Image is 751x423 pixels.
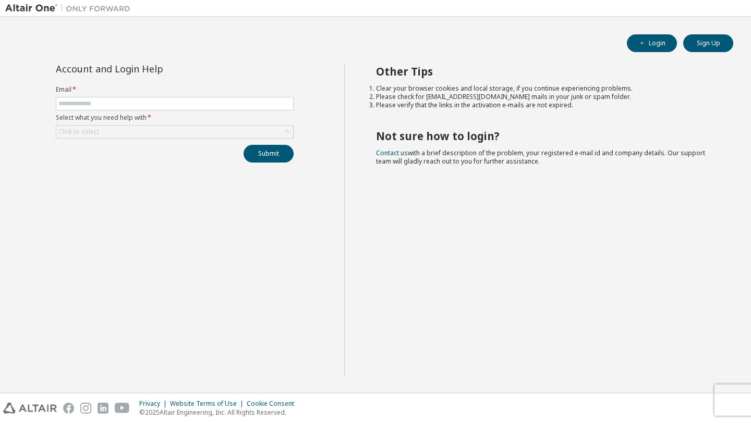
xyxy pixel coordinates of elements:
[376,148,408,157] a: Contact us
[376,129,715,143] h2: Not sure how to login?
[244,145,294,163] button: Submit
[56,85,294,94] label: Email
[56,126,293,138] div: Click to select
[627,34,677,52] button: Login
[376,101,715,109] li: Please verify that the links in the activation e-mails are not expired.
[376,65,715,78] h2: Other Tips
[376,148,705,166] span: with a brief description of the problem, your registered e-mail id and company details. Our suppo...
[139,400,170,408] div: Privacy
[139,408,300,417] p: © 2025 Altair Engineering, Inc. All Rights Reserved.
[376,84,715,93] li: Clear your browser cookies and local storage, if you continue experiencing problems.
[247,400,300,408] div: Cookie Consent
[98,403,108,414] img: linkedin.svg
[80,403,91,414] img: instagram.svg
[56,65,246,73] div: Account and Login Help
[3,403,57,414] img: altair_logo.svg
[376,93,715,101] li: Please check for [EMAIL_ADDRESS][DOMAIN_NAME] mails in your junk or spam folder.
[56,114,294,122] label: Select what you need help with
[170,400,247,408] div: Website Terms of Use
[63,403,74,414] img: facebook.svg
[5,3,136,14] img: Altair One
[115,403,130,414] img: youtube.svg
[683,34,733,52] button: Sign Up
[58,128,99,136] div: Click to select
